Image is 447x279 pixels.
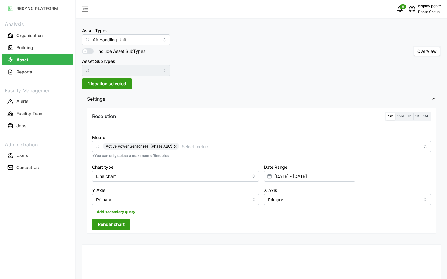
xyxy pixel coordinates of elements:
[16,123,26,129] p: Jobs
[2,54,73,65] button: Asset
[92,207,140,216] button: Add secondary query
[92,134,105,141] label: Metric
[2,42,73,53] button: Building
[98,219,125,230] span: Render chart
[92,194,259,205] input: Select Y axis
[418,3,441,9] p: display ponte
[182,143,420,150] input: Select metric
[2,2,73,15] a: RESYNC PLATFORM
[2,149,73,162] a: Users
[16,165,39,171] p: Contact Us
[2,19,73,28] p: Analysis
[2,108,73,119] button: Facility Team
[2,108,73,120] a: Facility Team
[2,29,73,42] a: Organisation
[16,45,33,51] p: Building
[397,114,404,118] span: 15m
[92,187,106,194] label: Y Axis
[418,9,441,15] p: Ponte Group
[106,143,172,150] span: Active Power Sensor real (Phase ABC)
[92,219,130,230] button: Render chart
[16,111,43,117] p: Facility Team
[2,96,73,108] a: Alerts
[82,78,132,89] button: 1 location selected
[415,114,419,118] span: 1D
[2,66,73,78] a: Reports
[264,187,277,194] label: X Axis
[16,32,43,39] p: Organisation
[82,106,441,241] div: Settings
[2,86,73,94] p: Facility Management
[92,113,116,120] p: Resolution
[16,5,58,12] p: RESYNC PLATFORM
[394,3,406,15] button: notifications
[16,57,28,63] p: Asset
[16,69,32,75] p: Reports
[2,54,73,66] a: Asset
[2,121,73,131] button: Jobs
[2,162,73,174] a: Contact Us
[264,194,431,205] input: Select X axis
[2,96,73,107] button: Alerts
[406,3,418,15] button: schedule
[264,171,355,182] input: Select date range
[423,114,428,118] span: 1M
[97,208,135,216] span: Add secondary query
[88,79,126,89] span: 1 location selected
[388,114,393,118] span: 5m
[94,48,145,54] span: Include Asset SubTypes
[2,30,73,41] button: Organisation
[2,162,73,173] button: Contact Us
[82,58,115,65] label: Asset SubTypes
[2,42,73,54] a: Building
[2,3,73,14] button: RESYNC PLATFORM
[264,164,287,171] label: Date Range
[417,49,437,54] span: Overview
[402,5,404,9] span: 0
[2,66,73,77] button: Reports
[2,140,73,148] p: Administration
[2,150,73,161] button: Users
[87,92,431,107] span: Settings
[16,98,29,104] p: Alerts
[2,120,73,132] a: Jobs
[16,152,28,158] p: Users
[82,27,108,34] label: Asset Types
[82,92,441,107] button: Settings
[92,171,259,182] input: Select chart type
[408,114,411,118] span: 1h
[92,153,431,158] p: *You can only select a maximum of 5 metrics
[92,164,113,171] label: Chart type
